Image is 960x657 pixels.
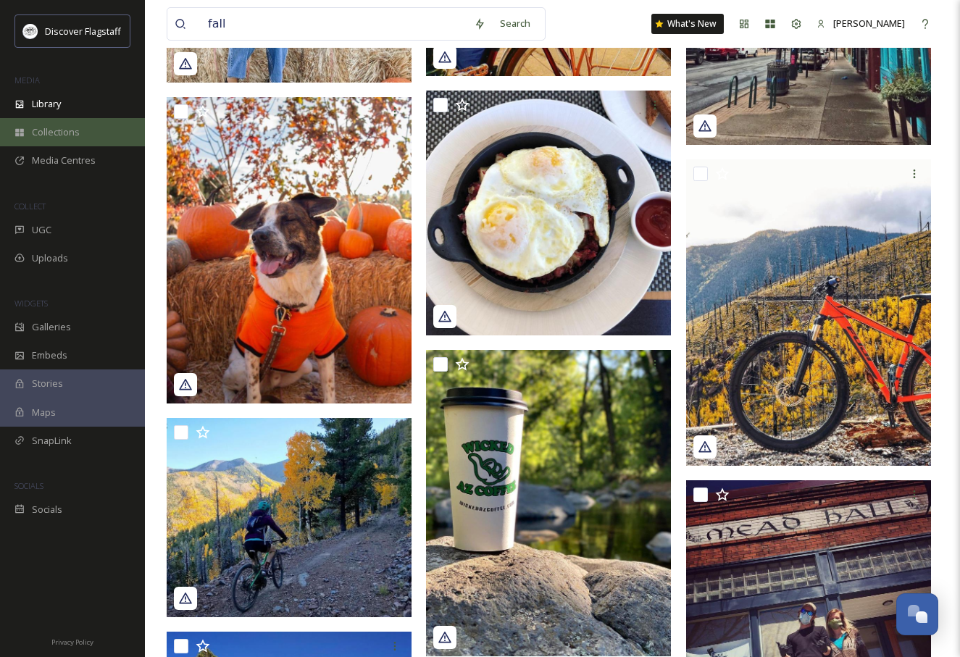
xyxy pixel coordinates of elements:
img: sedonaadventurephotography_09072024_1642674.jpg [167,418,412,617]
a: What's New [651,14,724,34]
button: Open Chat [896,593,938,635]
span: Embeds [32,348,67,362]
span: MEDIA [14,75,40,85]
img: wickedazcoffee3_09072024_1642273.jpg [426,350,671,656]
span: SOCIALS [14,480,43,491]
div: Search [493,9,538,38]
span: Socials [32,503,62,516]
span: [PERSON_NAME] [833,17,905,30]
span: COLLECT [14,201,46,212]
img: austin_huffer_09072024_1642668.jpg [686,159,931,466]
span: Discover Flagstaff [45,25,121,38]
span: Privacy Policy [51,637,93,647]
span: Media Centres [32,154,96,167]
span: Library [32,97,61,111]
span: Collections [32,125,80,139]
span: Galleries [32,320,71,334]
img: askii_naataanii_09072024_1642823.jpg [167,97,412,403]
span: Uploads [32,251,68,265]
a: Privacy Policy [51,632,93,650]
img: Untitled%20design%20(1).png [23,24,38,38]
span: WIDGETS [14,298,48,309]
span: SnapLink [32,434,72,448]
span: UGC [32,223,51,237]
a: [PERSON_NAME] [809,9,912,38]
span: Maps [32,406,56,419]
span: Stories [32,377,63,390]
img: glutenfreetravelgirl_09072024_1642467.jpg [426,91,671,335]
input: Search your library [201,8,467,40]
